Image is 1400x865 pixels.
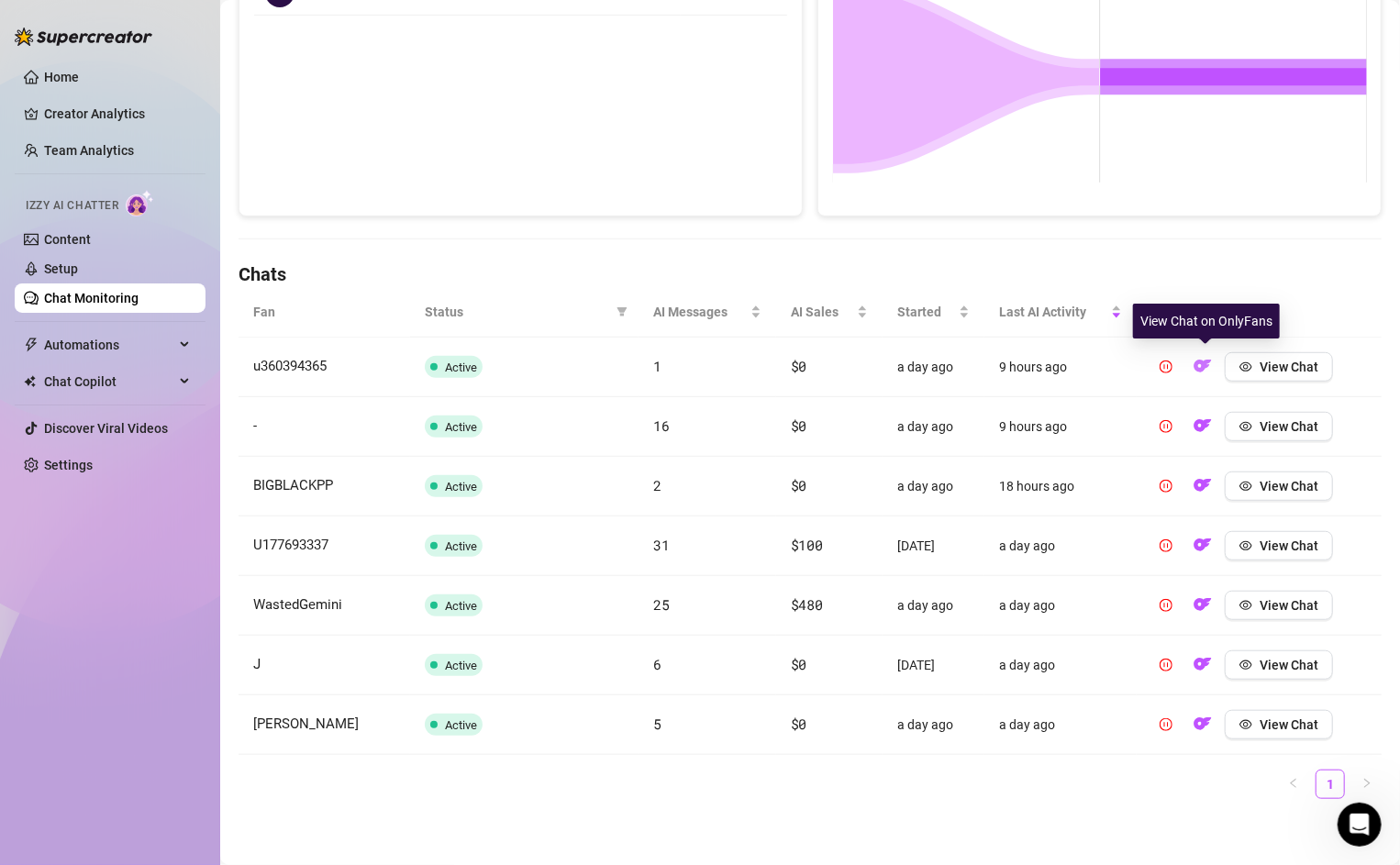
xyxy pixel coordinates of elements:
[791,302,853,322] span: AI Sales
[253,537,328,553] span: U177693337
[1260,717,1318,732] span: View Chat
[445,718,477,732] span: Active
[984,397,1137,457] td: 9 hours ago
[445,659,477,672] span: Active
[44,458,93,472] a: Settings
[1188,482,1217,497] a: OF
[1260,419,1318,434] span: View Chat
[1279,770,1308,799] li: Previous Page
[653,416,669,435] span: 16
[1188,661,1217,676] a: OF
[791,595,823,614] span: $480
[445,420,477,434] span: Active
[791,476,806,494] span: $0
[653,655,661,673] span: 6
[44,232,91,247] a: Content
[617,306,628,317] span: filter
[883,287,984,338] th: Started
[1225,710,1333,739] button: View Chat
[1188,721,1217,736] a: OF
[1239,420,1252,433] span: eye
[653,536,669,554] span: 31
[984,695,1137,755] td: a day ago
[1160,480,1172,493] span: pause-circle
[883,695,984,755] td: a day ago
[239,287,410,338] th: Fan
[445,360,477,374] span: Active
[1317,771,1344,798] a: 1
[1352,770,1382,799] button: right
[1194,476,1212,494] img: OF
[1188,591,1217,620] button: OF
[791,357,806,375] span: $0
[1188,650,1217,680] button: OF
[253,417,257,434] span: -
[897,302,955,322] span: Started
[1160,659,1172,671] span: pause-circle
[1225,412,1333,441] button: View Chat
[44,330,174,360] span: Automations
[791,536,823,554] span: $100
[1260,658,1318,672] span: View Chat
[883,338,984,397] td: a day ago
[44,70,79,84] a: Home
[239,261,1382,287] h4: Chats
[44,99,191,128] a: Creator Analytics
[1133,304,1280,338] div: View Chat on OnlyFans
[1160,718,1172,731] span: pause-circle
[1188,352,1217,382] button: OF
[1279,770,1308,799] button: left
[1239,360,1252,373] span: eye
[1352,770,1382,799] li: Next Page
[1194,357,1212,375] img: OF
[1188,710,1217,739] button: OF
[1160,539,1172,552] span: pause-circle
[253,715,359,732] span: [PERSON_NAME]
[1239,718,1252,731] span: eye
[1260,538,1318,553] span: View Chat
[613,298,631,326] span: filter
[1225,471,1333,501] button: View Chat
[1316,770,1345,799] li: 1
[1288,778,1299,789] span: left
[1239,480,1252,493] span: eye
[445,480,477,493] span: Active
[776,287,883,338] th: AI Sales
[1225,591,1333,620] button: View Chat
[1160,360,1172,373] span: pause-circle
[126,190,154,216] img: AI Chatter
[253,656,261,672] span: J
[883,397,984,457] td: a day ago
[883,576,984,636] td: a day ago
[653,476,661,494] span: 2
[1194,715,1212,733] img: OF
[1194,655,1212,673] img: OF
[653,357,661,375] span: 1
[1225,531,1333,560] button: View Chat
[1225,352,1333,382] button: View Chat
[44,421,168,436] a: Discover Viral Videos
[1361,778,1372,789] span: right
[1260,360,1318,374] span: View Chat
[653,715,661,733] span: 5
[1194,595,1212,614] img: OF
[1239,659,1252,671] span: eye
[1239,599,1252,612] span: eye
[1188,412,1217,441] button: OF
[1338,803,1382,847] iframe: Intercom live chat
[1188,602,1217,616] a: OF
[445,599,477,613] span: Active
[1194,416,1212,435] img: OF
[1188,423,1217,438] a: OF
[883,516,984,576] td: [DATE]
[1188,542,1217,557] a: OF
[44,291,139,305] a: Chat Monitoring
[24,338,39,352] span: thunderbolt
[253,477,333,493] span: BIGBLACKPP
[26,197,118,215] span: Izzy AI Chatter
[445,539,477,553] span: Active
[984,576,1137,636] td: a day ago
[984,338,1137,397] td: 9 hours ago
[1160,420,1172,433] span: pause-circle
[653,302,747,322] span: AI Messages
